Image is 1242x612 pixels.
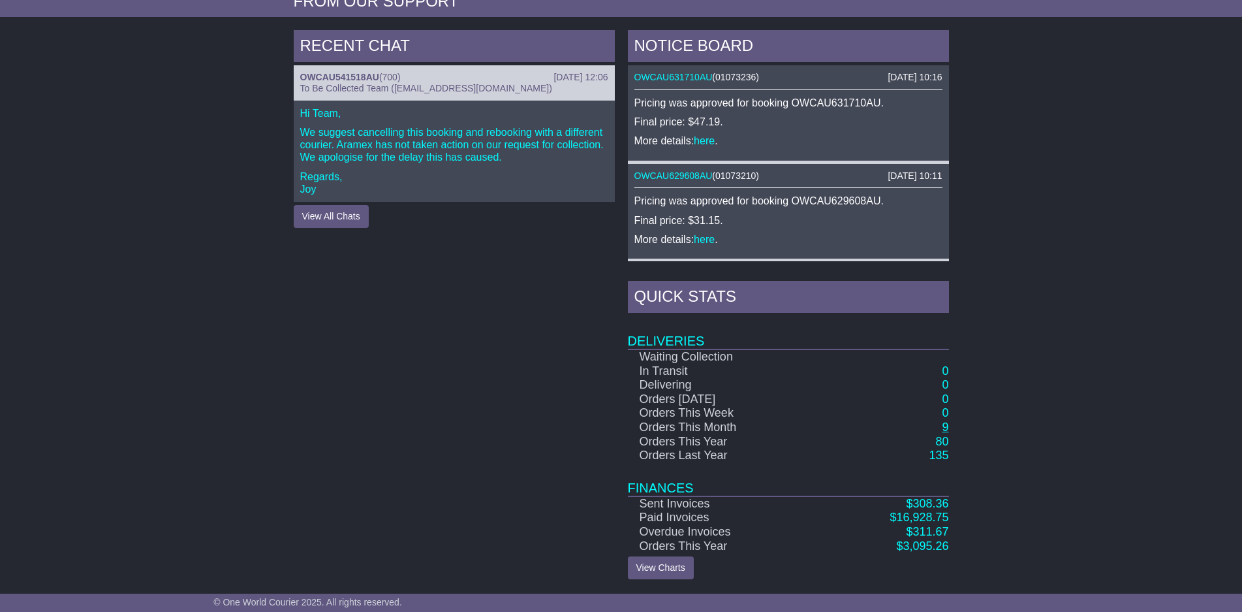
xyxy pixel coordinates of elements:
div: [DATE] 10:11 [888,170,942,182]
a: OWCAU541518AU [300,72,379,82]
span: 3,095.26 [903,540,948,553]
td: Paid Invoices [628,511,822,525]
div: Quick Stats [628,281,949,316]
p: Pricing was approved for booking OWCAU629608AU. [634,195,942,207]
span: 16,928.75 [896,511,948,524]
span: © One World Courier 2025. All rights reserved. [213,597,402,607]
div: [DATE] 12:06 [553,72,608,83]
span: 01073236 [715,72,756,82]
div: ( ) [634,170,942,182]
a: 9 [942,421,948,434]
span: To Be Collected Team ([EMAIL_ADDRESS][DOMAIN_NAME]) [300,83,552,93]
td: Orders This Week [628,406,822,421]
a: View Charts [628,556,694,579]
p: More details: . [634,233,942,246]
td: Overdue Invoices [628,525,822,540]
a: OWCAU631710AU [634,72,713,82]
a: 0 [942,406,948,419]
td: Orders This Month [628,421,822,435]
td: Sent Invoices [628,496,822,511]
td: Waiting Collection [628,349,822,364]
p: More details: . [634,135,942,147]
a: here [694,234,715,245]
p: Hi Team, [300,107,608,120]
p: We suggest cancelling this booking and rebooking with a different courier. Aramex has not taken a... [300,126,608,164]
a: 135 [929,449,948,462]
button: View All Chats [294,205,369,228]
div: [DATE] 10:16 [888,72,942,83]
td: Orders [DATE] [628,393,822,407]
a: 0 [942,364,948,378]
span: 311.67 [912,525,948,538]
div: NOTICE BOARD [628,30,949,65]
a: 0 [942,393,948,406]
a: $311.67 [906,525,948,538]
p: Final price: $47.19. [634,116,942,128]
a: 0 [942,378,948,391]
p: Final price: $31.15. [634,214,942,227]
td: Orders Last Year [628,449,822,463]
p: Regards, Joy [300,170,608,195]
div: ( ) [300,72,608,83]
td: Orders This Year [628,540,822,554]
td: Deliveries [628,316,949,349]
span: 308.36 [912,497,948,510]
a: here [694,135,715,146]
p: Pricing was approved for booking OWCAU631710AU. [634,97,942,109]
a: $3,095.26 [896,540,948,553]
a: $308.36 [906,497,948,510]
td: In Transit [628,364,822,379]
td: Finances [628,463,949,496]
td: Orders This Year [628,435,822,449]
a: 80 [935,435,948,448]
td: Delivering [628,378,822,393]
a: $16,928.75 [890,511,948,524]
div: RECENT CHAT [294,30,615,65]
a: OWCAU629608AU [634,170,713,181]
span: 01073210 [715,170,756,181]
span: 700 [382,72,397,82]
div: ( ) [634,72,942,83]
